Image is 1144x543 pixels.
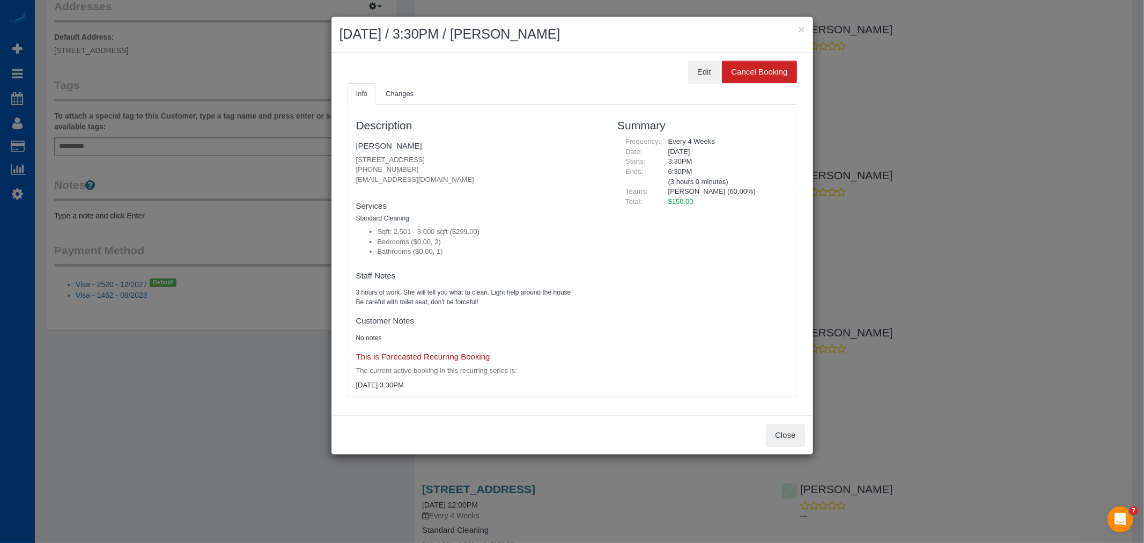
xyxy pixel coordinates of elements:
[766,424,805,446] button: Close
[356,366,602,376] p: The current active booking in this recurring series is:
[1108,507,1133,532] iframe: Intercom live chat
[625,157,646,165] span: Starts:
[356,334,602,343] pre: No notes
[378,237,602,247] li: Bedrooms ($0.00, 2)
[356,215,602,222] h5: Standard Cleaning
[356,141,422,150] a: [PERSON_NAME]
[356,271,602,281] h4: Staff Notes
[378,247,602,257] li: Bathrooms ($0.00, 1)
[668,187,780,197] li: [PERSON_NAME] (60.00%)
[617,119,788,131] h3: Summary
[625,197,642,206] span: Total:
[625,187,648,195] span: Teams:
[660,147,788,157] div: [DATE]
[625,148,642,156] span: Date:
[386,90,414,98] span: Changes
[1130,507,1138,515] span: 7
[356,288,602,306] pre: 3 hours of work. She will tell you what to clean. Light help around the house Be careful with toi...
[688,61,720,83] button: Edit
[798,24,805,35] button: ×
[356,90,368,98] span: Info
[348,83,377,105] a: Info
[625,137,660,145] span: Frequency:
[625,167,643,175] span: Ends:
[722,61,796,83] button: Cancel Booking
[356,202,602,211] h4: Services
[660,157,788,167] div: 3:30PM
[356,381,404,389] span: [DATE] 3:30PM
[356,155,602,185] p: [STREET_ADDRESS] [PHONE_NUMBER] [EMAIL_ADDRESS][DOMAIN_NAME]
[356,353,602,362] h4: This is Forecasted Recurring Booking
[356,119,602,131] h3: Description
[660,167,788,187] div: 6:30PM (3 hours 0 minutes)
[668,197,693,206] span: $150.00
[660,137,788,147] div: Every 4 Weeks
[356,317,602,326] h4: Customer Notes
[377,83,422,105] a: Changes
[378,227,602,237] li: Sqft: 2,501 - 3,000 sqft ($299.00)
[339,25,805,44] h2: [DATE] / 3:30PM / [PERSON_NAME]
